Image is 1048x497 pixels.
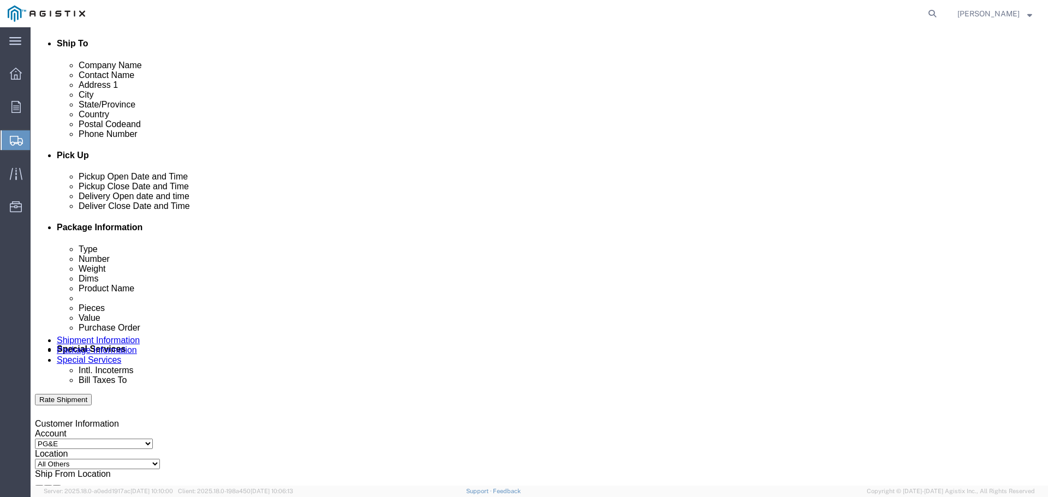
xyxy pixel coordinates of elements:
span: Stephanie Fafalios-Beech [957,8,1020,20]
span: Copyright © [DATE]-[DATE] Agistix Inc., All Rights Reserved [867,487,1035,496]
a: Support [466,488,493,494]
iframe: FS Legacy Container [31,27,1048,486]
a: Feedback [493,488,521,494]
span: [DATE] 10:10:00 [130,488,173,494]
span: Server: 2025.18.0-a0edd1917ac [44,488,173,494]
img: logo [8,5,85,22]
span: Client: 2025.18.0-198a450 [178,488,293,494]
span: [DATE] 10:06:13 [251,488,293,494]
button: [PERSON_NAME] [957,7,1033,20]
